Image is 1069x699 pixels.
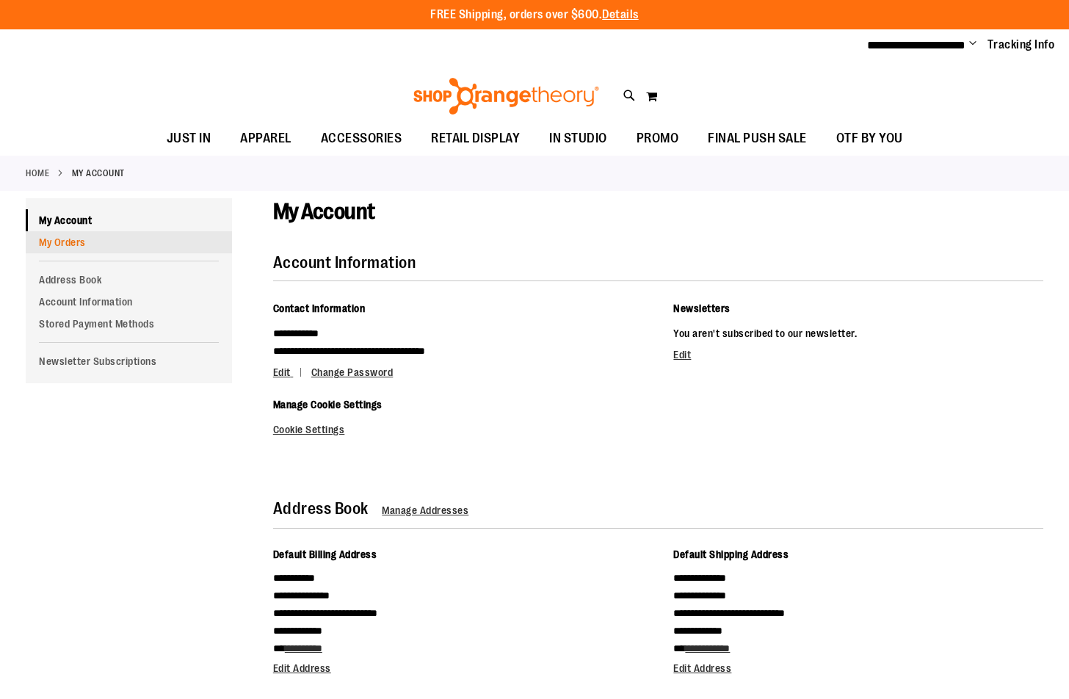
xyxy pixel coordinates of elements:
[431,122,520,155] span: RETAIL DISPLAY
[673,662,731,674] a: Edit Address
[430,7,639,23] p: FREE Shipping, orders over $600.
[273,662,331,674] a: Edit Address
[225,122,306,156] a: APPAREL
[836,122,903,155] span: OTF BY YOU
[273,499,369,518] strong: Address Book
[549,122,607,155] span: IN STUDIO
[311,366,394,378] a: Change Password
[26,313,232,335] a: Stored Payment Methods
[637,122,679,155] span: PROMO
[26,167,49,180] a: Home
[26,350,232,372] a: Newsletter Subscriptions
[622,122,694,156] a: PROMO
[26,291,232,313] a: Account Information
[969,37,976,52] button: Account menu
[152,122,226,156] a: JUST IN
[72,167,125,180] strong: My Account
[673,303,731,314] span: Newsletters
[273,548,377,560] span: Default Billing Address
[673,325,1043,342] p: You aren't subscribed to our newsletter.
[273,199,375,224] span: My Account
[273,253,416,272] strong: Account Information
[321,122,402,155] span: ACCESSORIES
[273,366,309,378] a: Edit
[416,122,534,156] a: RETAIL DISPLAY
[693,122,822,156] a: FINAL PUSH SALE
[167,122,211,155] span: JUST IN
[26,269,232,291] a: Address Book
[26,209,232,231] a: My Account
[382,504,468,516] a: Manage Addresses
[602,8,639,21] a: Details
[988,37,1055,53] a: Tracking Info
[306,122,417,156] a: ACCESSORIES
[534,122,622,156] a: IN STUDIO
[822,122,918,156] a: OTF BY YOU
[240,122,291,155] span: APPAREL
[273,366,291,378] span: Edit
[673,349,691,361] a: Edit
[273,303,366,314] span: Contact Information
[273,399,383,410] span: Manage Cookie Settings
[673,548,789,560] span: Default Shipping Address
[273,424,345,435] a: Cookie Settings
[26,231,232,253] a: My Orders
[411,78,601,115] img: Shop Orangetheory
[708,122,807,155] span: FINAL PUSH SALE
